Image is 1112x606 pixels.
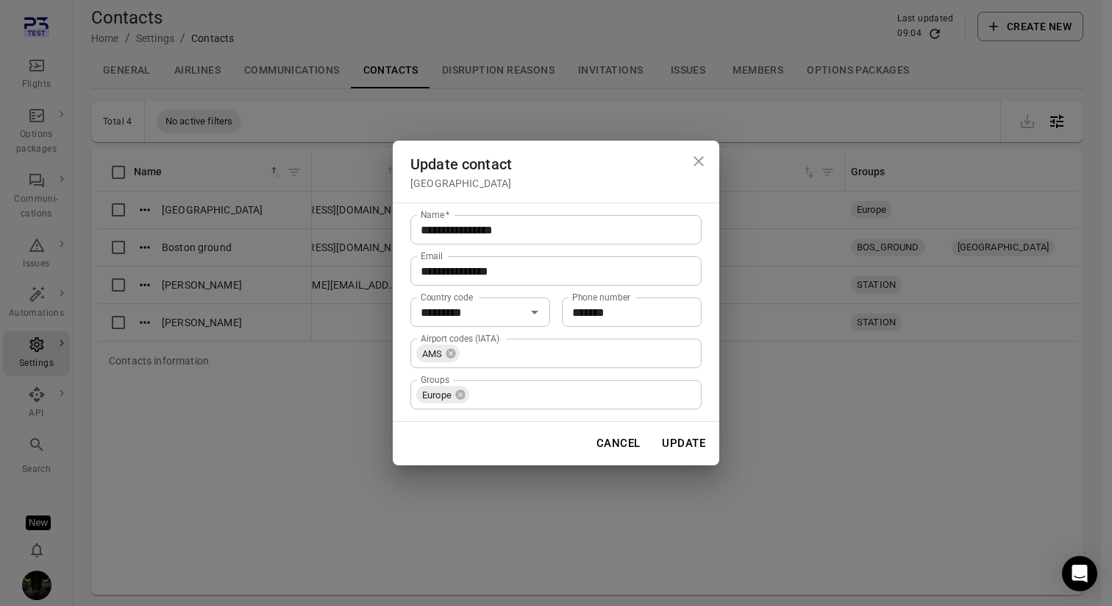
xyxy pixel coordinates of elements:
div: Europe [416,386,469,404]
label: Country code [421,291,473,303]
div: AMS [416,345,460,362]
button: Close dialog [684,147,713,176]
span: Europe [416,388,457,403]
button: Cancel [588,428,649,459]
label: Phone number [572,291,630,303]
div: [GEOGRAPHIC_DATA] [410,176,702,191]
h2: Update contact [393,141,719,202]
label: Name [421,208,450,221]
label: Groups [421,373,449,386]
span: AMS [416,347,448,362]
button: Open [524,302,545,323]
div: Open Intercom Messenger [1062,556,1097,591]
button: Update [654,428,713,459]
label: Email [421,250,443,262]
label: Airport codes (IATA) [421,332,499,345]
